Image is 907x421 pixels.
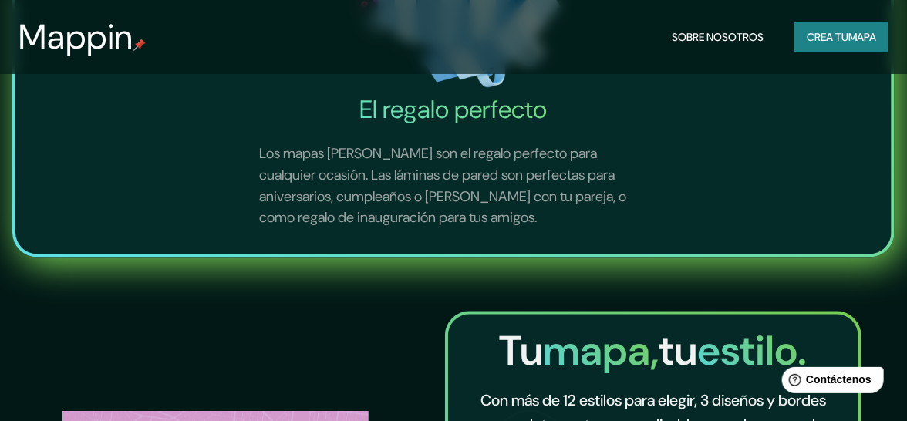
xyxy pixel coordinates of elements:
[360,94,548,126] font: El regalo perfecto
[544,325,659,379] font: mapa,
[19,15,133,59] font: Mappin
[698,325,808,379] font: estilo.
[659,325,698,379] font: tu
[807,30,848,44] font: Crea tu
[259,145,626,227] font: Los mapas [PERSON_NAME] son el regalo perfecto para cualquier ocasión. Las láminas de pared son p...
[848,30,876,44] font: mapa
[794,22,888,52] button: Crea tumapa
[500,325,544,379] font: Tu
[770,361,890,404] iframe: Lanzador de widgets de ayuda
[672,30,764,44] font: Sobre nosotros
[666,22,770,52] button: Sobre nosotros
[133,39,146,51] img: pin de mapeo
